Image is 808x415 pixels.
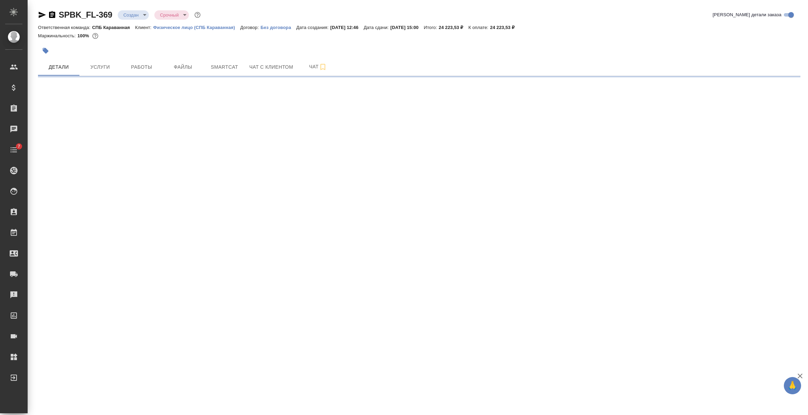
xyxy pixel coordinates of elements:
div: Создан [118,10,149,20]
p: 24 223,53 ₽ [490,25,520,30]
a: 7 [2,141,26,158]
p: СПБ Караванная [92,25,135,30]
button: 🙏 [784,377,801,394]
button: Скопировать ссылку для ЯМессенджера [38,11,46,19]
span: Работы [125,63,158,71]
span: 7 [13,143,24,150]
p: 24 223,53 ₽ [439,25,469,30]
svg: Подписаться [319,63,327,71]
p: [DATE] 15:00 [391,25,424,30]
span: Smartcat [208,63,241,71]
p: Клиент: [135,25,153,30]
button: Скопировать ссылку [48,11,56,19]
button: Добавить тэг [38,43,53,58]
button: Создан [121,12,141,18]
span: 🙏 [787,378,798,393]
span: Чат [301,62,335,71]
button: Доп статусы указывают на важность/срочность заказа [193,10,202,19]
span: Чат с клиентом [249,63,293,71]
p: Маржинальность: [38,33,77,38]
span: Услуги [84,63,117,71]
p: [DATE] 12:46 [330,25,364,30]
span: Детали [42,63,75,71]
p: Ответственная команда: [38,25,92,30]
div: Создан [154,10,189,20]
p: Дата сдачи: [364,25,390,30]
p: Физическое лицо (СПБ Караванная) [153,25,240,30]
p: Дата создания: [296,25,330,30]
span: Файлы [166,63,200,71]
p: Без договора [260,25,296,30]
a: SPBK_FL-369 [59,10,112,19]
a: Без договора [260,24,296,30]
button: 0.00 RUB; [91,31,100,40]
p: Договор: [240,25,261,30]
span: [PERSON_NAME] детали заказа [713,11,781,18]
a: Физическое лицо (СПБ Караванная) [153,24,240,30]
button: Срочный [158,12,181,18]
p: К оплате: [469,25,490,30]
p: Итого: [424,25,439,30]
p: 100% [77,33,91,38]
